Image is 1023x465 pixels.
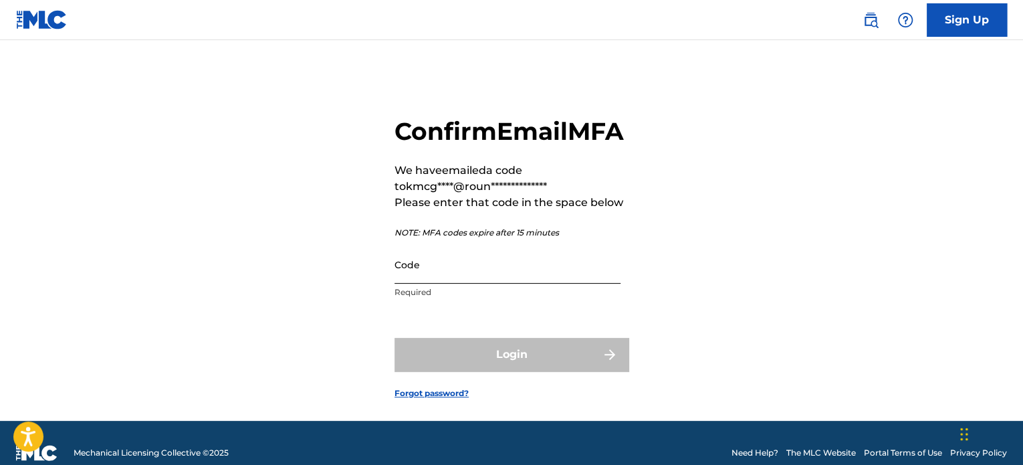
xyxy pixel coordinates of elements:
[786,447,856,459] a: The MLC Website
[892,7,919,33] div: Help
[960,414,968,454] div: Drag
[16,445,58,461] img: logo
[950,447,1007,459] a: Privacy Policy
[927,3,1007,37] a: Sign Up
[16,10,68,29] img: MLC Logo
[394,286,620,298] p: Required
[74,447,229,459] span: Mechanical Licensing Collective © 2025
[394,195,629,211] p: Please enter that code in the space below
[897,12,913,28] img: help
[731,447,778,459] a: Need Help?
[394,227,629,239] p: NOTE: MFA codes expire after 15 minutes
[394,387,469,399] a: Forgot password?
[864,447,942,459] a: Portal Terms of Use
[956,401,1023,465] iframe: Chat Widget
[857,7,884,33] a: Public Search
[394,116,629,147] h2: Confirm Email MFA
[863,12,879,28] img: search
